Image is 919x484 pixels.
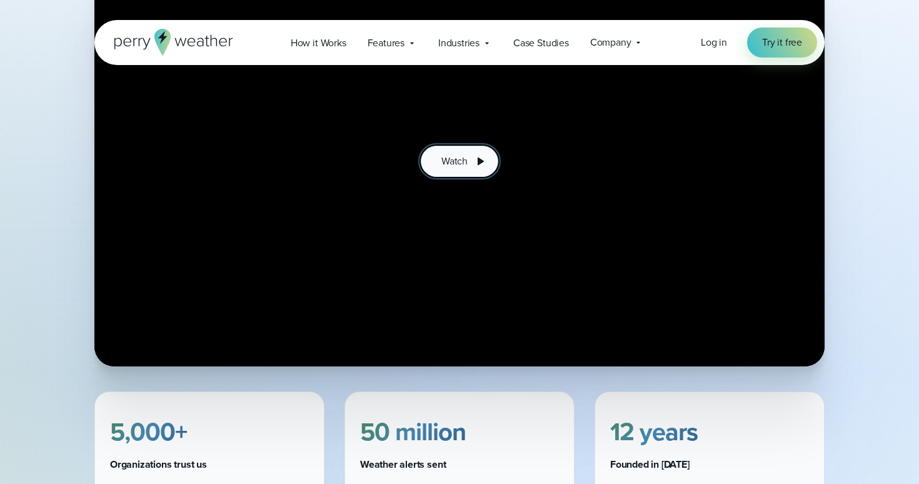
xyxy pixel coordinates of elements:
[421,146,498,177] button: Watch
[291,36,346,51] span: How it Works
[438,36,480,51] span: Industries
[280,30,357,56] a: How it Works
[513,36,569,51] span: Case Studies
[747,28,817,58] a: Try it free
[360,457,559,472] h5: Weather alerts sent
[441,154,468,169] span: Watch
[610,457,809,472] h4: Founded in [DATE]
[368,36,404,51] span: Features
[110,457,309,472] h4: Organizations trust us
[110,413,187,450] strong: 5,000+
[590,35,631,50] span: Company
[762,35,802,50] span: Try it free
[503,30,580,56] a: Case Studies
[701,35,727,50] a: Log in
[701,35,727,49] span: Log in
[360,413,466,450] strong: 50 million
[610,413,698,450] strong: 12 years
